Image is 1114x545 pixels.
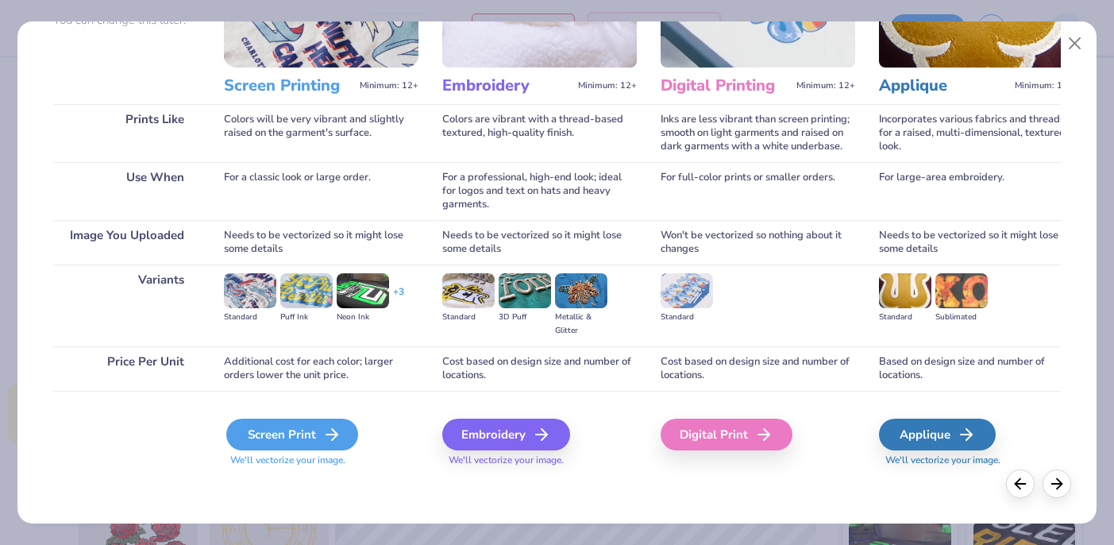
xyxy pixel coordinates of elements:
[661,311,713,324] div: Standard
[499,273,551,308] img: 3D Puff
[224,75,353,96] h3: Screen Printing
[796,80,855,91] span: Minimum: 12+
[442,104,637,162] div: Colors are vibrant with a thread-based textured, high-quality finish.
[879,419,996,450] div: Applique
[53,346,200,391] div: Price Per Unit
[879,454,1074,467] span: We'll vectorize your image.
[879,104,1074,162] div: Incorporates various fabrics and threads for a raised, multi-dimensional, textured look.
[224,273,276,308] img: Standard
[442,162,637,220] div: For a professional, high-end look; ideal for logos and text on hats and heavy garments.
[442,346,637,391] div: Cost based on design size and number of locations.
[53,220,200,265] div: Image You Uploaded
[393,285,404,312] div: + 3
[224,311,276,324] div: Standard
[280,311,333,324] div: Puff Ink
[337,273,389,308] img: Neon Ink
[879,273,931,308] img: Standard
[879,220,1074,265] div: Needs to be vectorized so it might lose some details
[661,220,855,265] div: Won't be vectorized so nothing about it changes
[1015,80,1074,91] span: Minimum: 12+
[224,346,418,391] div: Additional cost for each color; larger orders lower the unit price.
[442,419,570,450] div: Embroidery
[661,104,855,162] div: Inks are less vibrant than screen printing; smooth on light garments and raised on dark garments ...
[442,273,495,308] img: Standard
[661,75,790,96] h3: Digital Printing
[879,311,931,324] div: Standard
[53,104,200,162] div: Prints Like
[226,419,358,450] div: Screen Print
[499,311,551,324] div: 3D Puff
[53,265,200,346] div: Variants
[224,454,418,467] span: We'll vectorize your image.
[661,419,792,450] div: Digital Print
[442,75,572,96] h3: Embroidery
[935,311,988,324] div: Sublimated
[661,346,855,391] div: Cost based on design size and number of locations.
[555,311,607,338] div: Metallic & Glitter
[337,311,389,324] div: Neon Ink
[879,346,1074,391] div: Based on design size and number of locations.
[360,80,418,91] span: Minimum: 12+
[578,80,637,91] span: Minimum: 12+
[555,273,607,308] img: Metallic & Glitter
[879,75,1008,96] h3: Applique
[879,162,1074,220] div: For large-area embroidery.
[224,162,418,220] div: For a classic look or large order.
[53,14,200,27] p: You can change this later.
[661,162,855,220] div: For full-color prints or smaller orders.
[280,273,333,308] img: Puff Ink
[53,162,200,220] div: Use When
[224,104,418,162] div: Colors will be very vibrant and slightly raised on the garment's surface.
[442,454,637,467] span: We'll vectorize your image.
[935,273,988,308] img: Sublimated
[661,273,713,308] img: Standard
[224,220,418,265] div: Needs to be vectorized so it might lose some details
[1060,29,1090,59] button: Close
[442,311,495,324] div: Standard
[442,220,637,265] div: Needs to be vectorized so it might lose some details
